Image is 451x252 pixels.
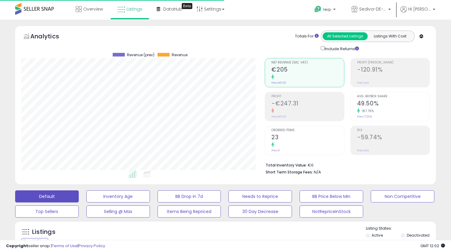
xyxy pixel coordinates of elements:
[172,53,187,57] span: Revenue
[271,134,344,142] h2: 23
[6,243,28,249] strong: Copyright
[78,243,105,249] a: Privacy Policy
[271,66,344,74] h2: €205
[323,7,331,12] span: Help
[357,149,369,152] small: Prev: N/A
[314,5,322,13] i: Get Help
[300,205,363,218] button: NotRepriceInStock
[314,169,321,175] span: N/A
[271,129,344,132] span: Ordered Items
[127,53,154,57] span: Revenue (prev)
[366,226,436,231] p: Listing States:
[15,190,79,202] button: Default
[357,66,429,74] h2: -120.91%
[86,205,150,218] button: Selling @ Max
[266,170,313,175] b: Short Term Storage Fees:
[228,190,292,202] button: Needs to Reprice
[359,6,386,12] span: Sediva-DE-ES
[357,134,429,142] h2: -59.74%
[357,100,429,108] h2: 49.50%
[323,32,368,40] button: All Selected Listings
[86,190,150,202] button: Inventory Age
[408,6,431,12] span: Hi [PERSON_NAME]
[271,95,344,98] span: Profit
[271,61,344,64] span: Net Revenue (Exc. VAT)
[83,6,103,12] span: Overview
[158,190,221,202] button: BB Drop in 7d
[357,115,372,118] small: Prev: 17.20%
[271,115,286,118] small: Prev: €0.00
[271,149,280,152] small: Prev: 0
[407,239,423,244] label: Archived
[357,81,369,85] small: Prev: N/A
[357,129,429,132] span: ROI
[158,205,221,218] button: Items Being Repriced
[15,205,79,218] button: Top Sellers
[357,61,429,64] span: Profit [PERSON_NAME]
[271,81,286,85] small: Prev: €0.00
[372,239,394,244] label: Out of Stock
[6,243,105,249] div: seller snap | |
[316,45,366,52] div: Include Returns
[266,163,307,168] b: Total Inventory Value:
[400,6,435,20] a: Hi [PERSON_NAME]
[127,6,142,12] span: Listings
[300,190,363,202] button: BB Price Below Min
[407,233,429,238] label: Deactivated
[371,190,434,202] button: Non Competitive
[163,6,182,12] span: DataHub
[360,109,374,113] small: 187.79%
[52,243,78,249] a: Terms of Use
[21,238,48,244] div: Clear All Filters
[372,233,383,238] label: Active
[367,32,413,40] button: Listings With Cost
[420,243,445,249] span: 2025-10-8 12:02 GMT
[30,32,71,42] h5: Analytics
[182,3,192,9] div: Tooltip anchor
[32,228,55,236] h5: Listings
[271,100,344,108] h2: -€247.31
[295,34,319,39] div: Totals For
[228,205,292,218] button: 30 Day Decrease
[357,95,429,98] span: Avg. Buybox Share
[310,1,342,20] a: Help
[266,161,425,168] li: €0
